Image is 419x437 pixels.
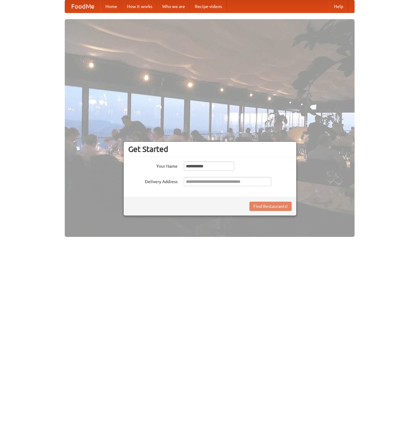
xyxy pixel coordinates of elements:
[65,0,101,13] a: FoodMe
[122,0,157,13] a: How it works
[329,0,348,13] a: Help
[128,177,178,185] label: Delivery Address
[101,0,122,13] a: Home
[190,0,227,13] a: Recipe videos
[157,0,190,13] a: Who we are
[128,162,178,169] label: Your Name
[249,202,292,211] button: Find Restaurants!
[128,145,292,154] h3: Get Started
